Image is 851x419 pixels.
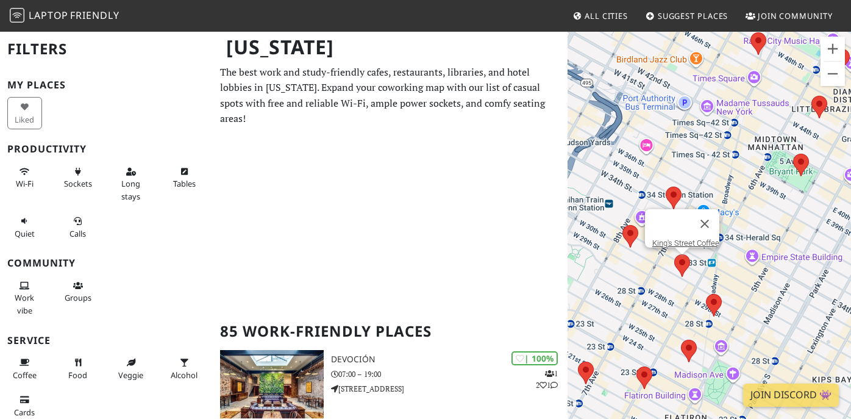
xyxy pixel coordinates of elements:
[60,353,95,385] button: Food
[114,162,149,206] button: Long stays
[821,37,845,61] button: Zoom in
[7,143,205,155] h3: Productivity
[7,30,205,68] h2: Filters
[758,10,833,21] span: Join Community
[60,162,95,194] button: Sockets
[331,354,568,365] h3: Devoción
[821,62,845,86] button: Zoom out
[220,350,324,418] img: Devoción
[331,368,568,380] p: 07:00 – 19:00
[7,353,42,385] button: Coffee
[64,178,92,189] span: Power sockets
[7,276,42,320] button: Work vibe
[60,276,95,308] button: Groups
[652,238,719,248] a: King's Street Coffee
[13,370,37,381] span: Coffee
[70,9,119,22] span: Friendly
[121,178,140,201] span: Long stays
[7,162,42,194] button: Wi-Fi
[15,228,35,239] span: Quiet
[220,65,560,127] p: The best work and study-friendly cafes, restaurants, libraries, and hotel lobbies in [US_STATE]. ...
[7,335,205,346] h3: Service
[213,350,568,418] a: Devoción | 100% 121 Devoción 07:00 – 19:00 [STREET_ADDRESS]
[511,351,558,365] div: | 100%
[14,407,35,418] span: Credit cards
[15,292,34,315] span: People working
[7,257,205,269] h3: Community
[69,228,86,239] span: Video/audio calls
[65,292,91,303] span: Group tables
[68,370,87,381] span: Food
[167,162,202,194] button: Tables
[331,383,568,395] p: [STREET_ADDRESS]
[171,370,198,381] span: Alcohol
[536,368,558,391] p: 1 2 1
[220,313,560,350] h2: 85 Work-Friendly Places
[216,30,565,64] h1: [US_STATE]
[114,353,149,385] button: Veggie
[7,211,42,243] button: Quiet
[118,370,143,381] span: Veggie
[10,5,119,27] a: LaptopFriendly LaptopFriendly
[29,9,68,22] span: Laptop
[16,178,34,189] span: Stable Wi-Fi
[585,10,628,21] span: All Cities
[7,79,205,91] h3: My Places
[690,209,719,238] button: Close
[10,8,24,23] img: LaptopFriendly
[641,5,733,27] a: Suggest Places
[60,211,95,243] button: Calls
[173,178,196,189] span: Work-friendly tables
[658,10,728,21] span: Suggest Places
[167,353,202,385] button: Alcohol
[741,5,838,27] a: Join Community
[568,5,633,27] a: All Cities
